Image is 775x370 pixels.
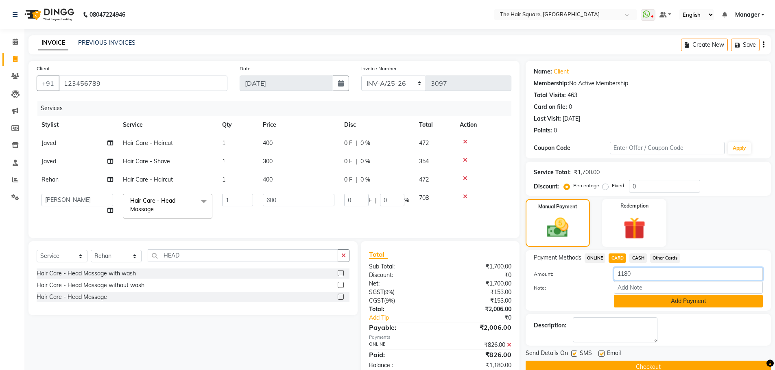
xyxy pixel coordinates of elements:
a: x [154,206,157,213]
div: ₹153.00 [440,288,517,296]
button: Create New [681,39,728,51]
div: Last Visit: [534,115,561,123]
th: Disc [339,116,414,134]
span: 0 % [360,157,370,166]
div: Balance : [363,361,440,370]
label: Percentage [573,182,599,189]
a: PREVIOUS INVOICES [78,39,135,46]
span: Javed [41,158,56,165]
div: Services [37,101,517,116]
span: 9% [385,289,393,295]
div: ₹153.00 [440,296,517,305]
th: Price [258,116,339,134]
button: Save [731,39,760,51]
input: Search or Scan [148,249,338,262]
div: Payable: [363,322,440,332]
label: Manual Payment [538,203,577,210]
span: 354 [419,158,429,165]
span: Email [607,349,621,359]
div: Coupon Code [534,144,610,152]
a: Add Tip [363,314,453,322]
img: _gift.svg [616,214,653,242]
span: Rehan [41,176,59,183]
span: 0 F [344,157,352,166]
span: Total [369,250,388,259]
label: Redemption [620,202,648,210]
label: Fixed [612,182,624,189]
div: Net: [363,279,440,288]
div: Hair Care - Head Massage [37,293,107,301]
span: 400 [263,176,273,183]
div: Hair Care - Head Massage with wash [37,269,136,278]
span: 400 [263,139,273,147]
div: 0 [569,103,572,111]
span: Hair Care - Shave [123,158,170,165]
span: Hair Care - Haircut [123,176,173,183]
input: Add Note [614,281,763,294]
span: Other Cards [650,253,680,263]
img: _cash.svg [540,215,575,240]
span: 300 [263,158,273,165]
span: ONLINE [585,253,606,263]
span: 0 F [344,175,352,184]
th: Total [414,116,455,134]
div: Service Total: [534,168,571,177]
span: SMS [580,349,592,359]
div: ₹826.00 [440,341,517,349]
span: | [356,175,357,184]
span: Hair Care - Haircut [123,139,173,147]
span: | [375,196,377,205]
span: 708 [419,194,429,201]
div: Discount: [363,271,440,279]
div: ₹2,006.00 [440,305,517,314]
div: Hair Care - Head Massage without wash [37,281,144,290]
span: Javed [41,139,56,147]
b: 08047224946 [90,3,125,26]
span: 0 % [360,175,370,184]
div: ₹826.00 [440,350,517,359]
div: ONLINE [363,341,440,349]
span: CGST [369,297,384,304]
span: % [404,196,409,205]
input: Enter Offer / Coupon Code [610,142,725,154]
span: 9% [386,297,393,304]
span: Hair Care - Head Massage [130,197,175,213]
div: Total: [363,305,440,314]
div: ₹2,006.00 [440,322,517,332]
label: Note: [528,284,608,292]
div: ( ) [363,288,440,296]
div: 0 [554,126,557,135]
div: Paid: [363,350,440,359]
span: 472 [419,139,429,147]
span: Payment Methods [534,253,581,262]
span: 1 [222,158,225,165]
div: Discount: [534,182,559,191]
th: Action [455,116,511,134]
a: INVOICE [38,36,68,50]
span: | [356,139,357,147]
div: ₹1,180.00 [440,361,517,370]
label: Amount: [528,270,608,278]
th: Service [118,116,217,134]
span: CASH [629,253,647,263]
span: F [369,196,372,205]
div: Description: [534,321,566,330]
div: ₹0 [453,314,517,322]
span: 0 % [360,139,370,147]
button: +91 [37,76,59,91]
div: ₹1,700.00 [440,262,517,271]
span: | [356,157,357,166]
th: Stylist [37,116,118,134]
span: 472 [419,176,429,183]
label: Invoice Number [361,65,397,72]
div: Membership: [534,79,569,88]
div: No Active Membership [534,79,763,88]
label: Date [240,65,251,72]
div: Points: [534,126,552,135]
div: Card on file: [534,103,567,111]
th: Qty [217,116,258,134]
div: ₹0 [440,271,517,279]
label: Client [37,65,50,72]
span: 1 [222,139,225,147]
div: Total Visits: [534,91,566,100]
